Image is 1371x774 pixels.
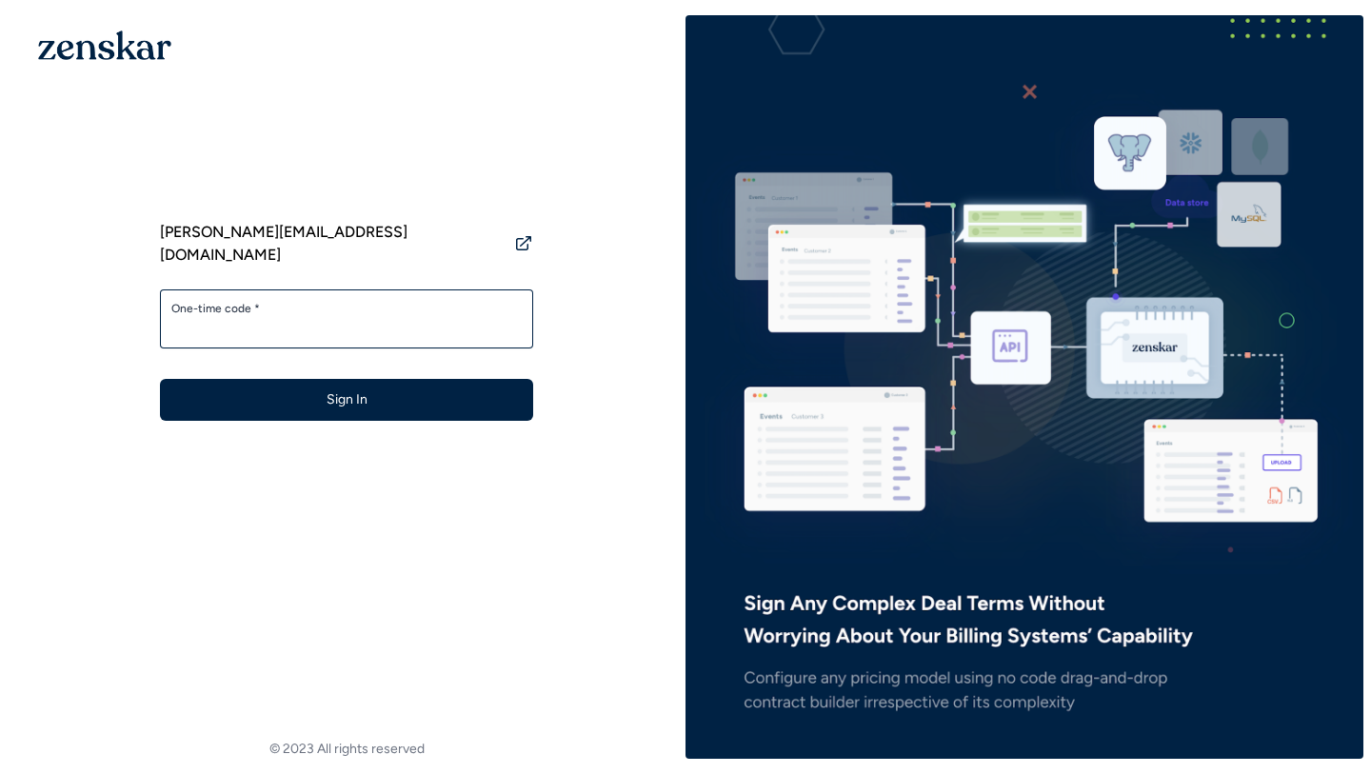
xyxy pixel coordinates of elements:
label: One-time code * [171,301,522,316]
footer: © 2023 All rights reserved [8,740,685,759]
button: Sign In [160,379,533,421]
img: 1OGAJ2xQqyY4LXKgY66KYq0eOWRCkrZdAb3gUhuVAqdWPZE9SRJmCz+oDMSn4zDLXe31Ii730ItAGKgCKgCCgCikA4Av8PJUP... [38,30,171,60]
span: [PERSON_NAME][EMAIL_ADDRESS][DOMAIN_NAME] [160,221,507,267]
